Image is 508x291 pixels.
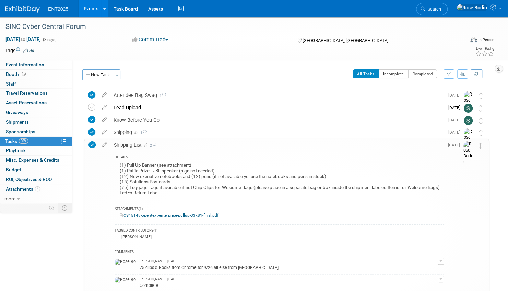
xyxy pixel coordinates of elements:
[115,161,444,199] div: (1) Pull Up Banner (see attachment) (1) Raffle Prize - JBL speaker (sign not needed) (12) New exe...
[425,7,441,12] span: Search
[115,206,444,212] div: ATTACHMENTS
[0,146,72,155] a: Playbook
[110,102,444,113] div: Lead Upload
[35,186,40,191] span: 4
[157,93,166,98] span: 1
[416,3,448,15] a: Search
[3,21,453,33] div: SINC Cyber Central Forum
[6,81,16,87] span: Staff
[48,6,68,12] span: ENT2025
[19,138,28,144] span: 80%
[0,156,72,165] a: Misc. Expenses & Credits
[98,142,110,148] a: edit
[0,184,72,194] a: Attachments4
[448,143,463,147] span: [DATE]
[46,203,58,212] td: Personalize Event Tab Strip
[0,89,72,98] a: Travel Reservations
[448,117,464,122] span: [DATE]
[4,196,15,201] span: more
[115,277,136,283] img: Rose Bodin
[464,128,474,153] img: Rose Bodin
[470,37,477,42] img: Format-Inperson.png
[478,37,494,42] div: In-Person
[0,117,72,127] a: Shipments
[120,234,152,239] div: [PERSON_NAME]
[6,100,47,105] span: Asset Reservations
[479,105,483,112] i: Move task
[448,130,464,135] span: [DATE]
[464,116,473,125] img: Stephanie Silva
[5,47,34,54] td: Tags
[5,138,28,144] span: Tasks
[448,105,464,110] span: [DATE]
[98,117,110,123] a: edit
[302,38,388,43] span: [GEOGRAPHIC_DATA], [GEOGRAPHIC_DATA]
[21,71,27,77] span: Booth not reserved yet
[479,93,483,99] i: Move task
[463,141,474,166] img: Rose Bodin
[5,6,40,13] img: ExhibitDay
[140,277,178,282] span: [PERSON_NAME] - [DATE]
[6,129,35,134] span: Sponsorships
[115,249,444,256] div: COMMENTS
[115,228,444,234] div: TAGGED CONTRIBUTORS
[6,167,21,172] span: Budget
[98,129,110,135] a: edit
[110,89,444,101] div: Attendee Bag Swag
[479,143,482,149] i: Move task
[408,69,437,78] button: Completed
[464,104,473,113] img: Stephanie Silva
[6,110,28,115] span: Giveaways
[115,259,136,265] img: Rose Bodin
[98,92,110,98] a: edit
[98,104,110,111] a: edit
[479,117,483,124] i: Move task
[82,69,114,80] button: New Task
[139,131,147,135] span: 1
[149,143,156,148] span: 2
[479,130,483,136] i: Move task
[0,194,72,203] a: more
[140,264,438,270] div: 75 clips & Books from Chrome for 9/26 all else from [GEOGRAPHIC_DATA]
[6,177,52,182] span: ROI, Objectives & ROO
[6,148,26,153] span: Playbook
[6,62,44,67] span: Event Information
[130,36,171,43] button: Committed
[475,47,494,51] div: Event Rating
[140,259,178,264] span: [PERSON_NAME] - [DATE]
[353,69,379,78] button: All Tasks
[110,114,444,126] div: Know Before You Go
[140,282,438,288] div: Complete
[0,70,72,79] a: Booth
[0,165,72,175] a: Budget
[0,98,72,108] a: Asset Reservations
[457,4,487,11] img: Rose Bodin
[23,48,34,53] a: Edit
[6,119,29,125] span: Shipments
[421,36,494,46] div: Event Format
[139,207,143,211] span: (1)
[448,93,464,98] span: [DATE]
[153,228,157,232] span: (1)
[6,71,27,77] span: Booth
[0,108,72,117] a: Giveaways
[471,69,482,78] a: Refresh
[58,203,72,212] td: Toggle Event Tabs
[379,69,409,78] button: Incomplete
[0,127,72,136] a: Sponsorships
[0,137,72,146] a: Tasks80%
[110,126,444,138] div: Shipping
[464,91,474,116] img: Rose Bodin
[6,157,59,163] span: Misc. Expenses & Credits
[110,139,444,151] div: Shipping List
[0,60,72,69] a: Event Information
[6,186,40,192] span: Attachments
[6,90,48,96] span: Travel Reservations
[115,155,444,161] div: DETAILS
[5,36,41,42] span: [DATE] [DATE]
[120,213,218,218] a: CS15148-opentext-enterprise-pullup-33x81-final.pdf
[0,79,72,89] a: Staff
[42,37,57,42] span: (3 days)
[20,36,26,42] span: to
[0,175,72,184] a: ROI, Objectives & ROO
